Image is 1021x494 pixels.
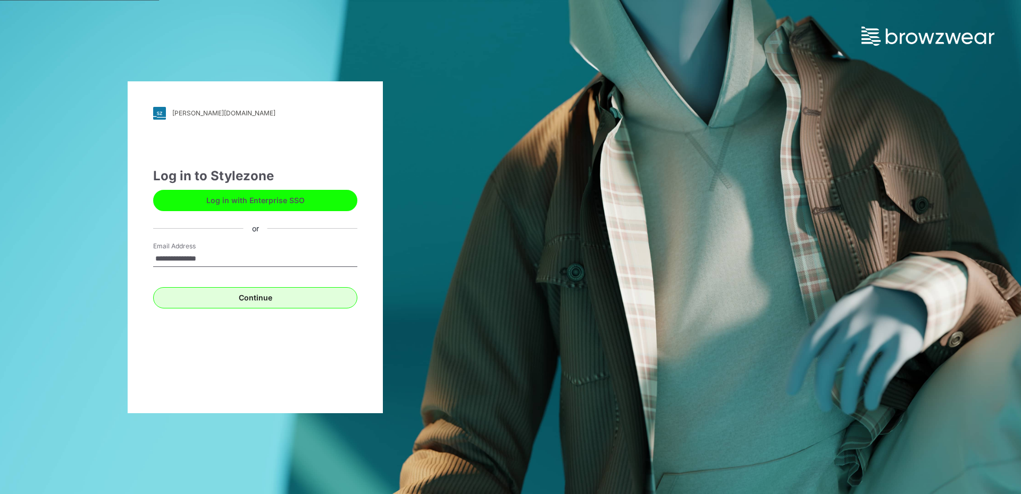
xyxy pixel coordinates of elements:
div: Log in to Stylezone [153,166,357,186]
label: Email Address [153,241,228,251]
div: [PERSON_NAME][DOMAIN_NAME] [172,109,275,117]
img: svg+xml;base64,PHN2ZyB3aWR0aD0iMjgiIGhlaWdodD0iMjgiIHZpZXdCb3g9IjAgMCAyOCAyOCIgZmlsbD0ibm9uZSIgeG... [153,107,166,120]
div: or [244,223,267,234]
a: [PERSON_NAME][DOMAIN_NAME] [153,107,357,120]
button: Continue [153,287,357,308]
img: browzwear-logo.73288ffb.svg [861,27,994,46]
button: Log in with Enterprise SSO [153,190,357,211]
